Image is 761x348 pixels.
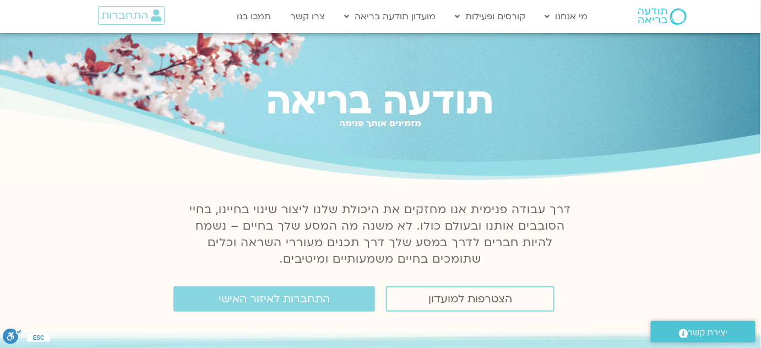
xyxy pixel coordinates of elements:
[98,6,165,25] a: התחברות
[540,6,594,27] a: מי אנחנו
[638,8,687,25] img: תודעה בריאה
[651,321,755,342] a: יצירת קשר
[173,286,375,312] a: התחברות לאיזור האישי
[688,325,728,340] span: יצירת קשר
[101,9,148,21] span: התחברות
[339,6,442,27] a: מועדון תודעה בריאה
[232,6,277,27] a: תמכו בנו
[219,293,330,305] span: התחברות לאיזור האישי
[386,286,555,312] a: הצטרפות למועדון
[450,6,531,27] a: קורסים ופעילות
[428,293,512,305] span: הצטרפות למועדון
[285,6,331,27] a: צרו קשר
[183,202,578,268] p: דרך עבודה פנימית אנו מחזקים את היכולת שלנו ליצור שינוי בחיינו, בחיי הסובבים אותנו ובעולם כולו. לא...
